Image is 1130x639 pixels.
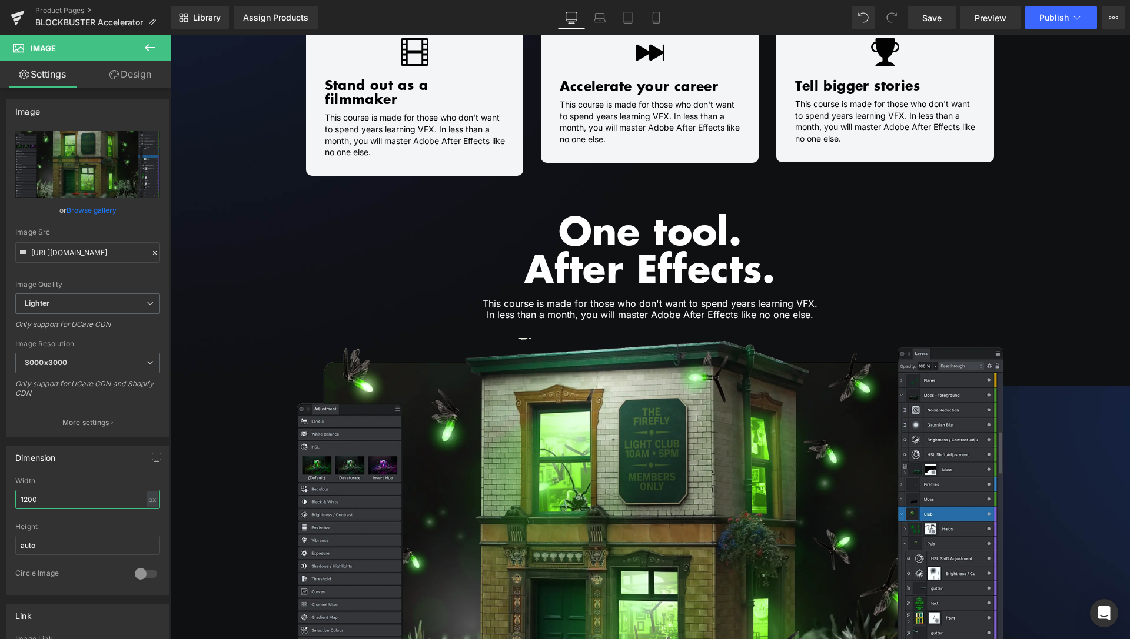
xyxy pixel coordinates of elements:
[35,6,171,15] a: Product Pages
[25,358,67,367] b: 3000x3000
[1039,13,1069,22] span: Publish
[880,6,903,29] button: Redo
[975,12,1006,24] span: Preview
[1025,6,1097,29] button: Publish
[15,477,160,485] div: Width
[625,63,805,109] h1: This course is made for those who don't want to spend years learning VFX. In less than a month, y...
[15,320,160,337] div: Only support for UCare CDN
[15,100,40,116] div: Image
[7,409,168,436] button: More settings
[15,242,160,263] input: Link
[614,6,642,29] a: Tablet
[15,204,160,216] div: or
[25,299,49,307] b: Lighter
[1090,599,1118,627] div: Open Intercom Messenger
[155,76,335,122] h1: This course is made for those who don't want to spend years learning VFX. In less than a month, y...
[15,536,160,555] input: auto
[15,340,160,348] div: Image Resolution
[243,13,308,22] div: Assign Products
[31,44,56,53] span: Image
[1102,6,1125,29] button: More
[960,6,1021,29] a: Preview
[62,417,109,428] p: More settings
[15,490,160,509] input: auto
[625,43,805,57] h1: Tell bigger stories
[67,200,117,220] a: Browse gallery
[15,604,32,621] div: Link
[177,263,783,285] h1: This course is made for those who don't want to spend years learning VFX. In less than a month, y...
[642,6,670,29] a: Mobile
[15,280,160,289] div: Image Quality
[147,491,158,507] div: px
[390,44,570,58] h1: Accelerate your career
[155,42,335,71] h1: Stand out as a filmmaker
[15,446,56,463] div: Dimension
[193,12,221,23] span: Library
[922,12,942,24] span: Save
[35,18,143,27] span: BLOCKBUSTER Accelerator
[852,6,875,29] button: Undo
[557,6,586,29] a: Desktop
[15,523,160,531] div: Height
[15,379,160,406] div: Only support for UCare CDN and Shopify CDN
[586,6,614,29] a: Laptop
[88,61,173,88] a: Design
[171,6,229,29] a: New Library
[15,568,123,581] div: Circle Image
[15,228,160,236] div: Image Src
[390,63,570,109] h1: This course is made for those who don't want to spend years learning VFX. In less than a month, y...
